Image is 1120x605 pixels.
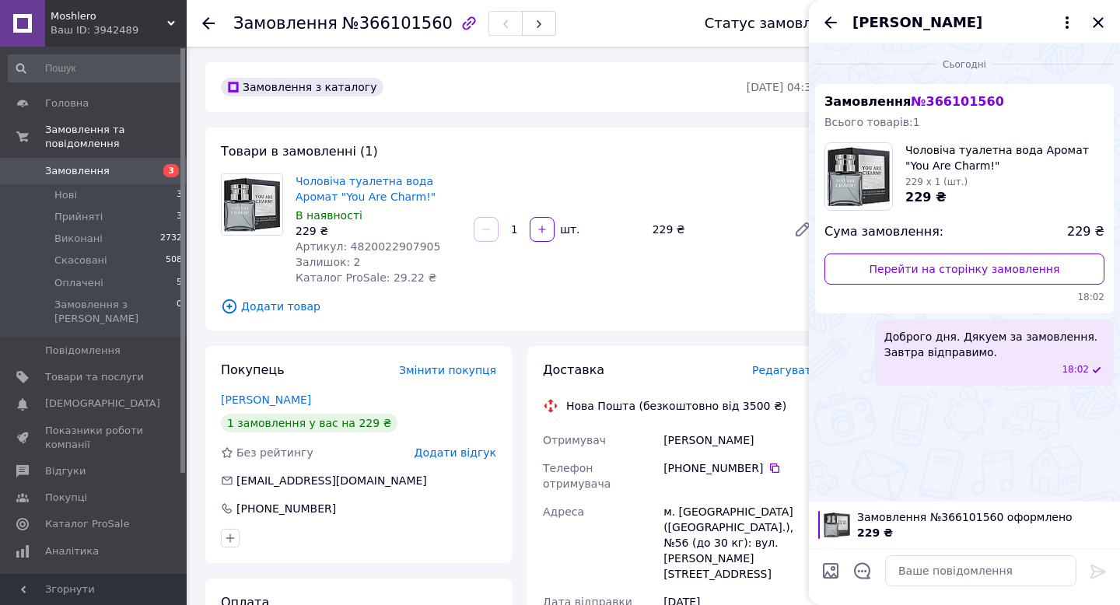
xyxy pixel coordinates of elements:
a: Перейти на сторінку замовлення [824,254,1104,285]
span: Додати відгук [415,446,496,459]
div: Нова Пошта (безкоштовно від 3500 ₴) [562,398,790,414]
span: Замовлення [233,14,338,33]
span: В наявності [296,209,362,222]
span: 18:02 12.10.2025 [1062,363,1089,376]
img: Чоловіча туалетна вода Аромат "You Are Charm!" [222,174,282,235]
span: Отримувач [543,434,606,446]
span: 2732 [160,232,182,246]
span: Відгуки [45,464,86,478]
div: Повернутися назад [202,16,215,31]
span: Товари та послуги [45,370,144,384]
div: 12.10.2025 [815,56,1114,72]
div: [PERSON_NAME] [660,426,821,454]
span: Залишок: 2 [296,256,361,268]
span: 508 [166,254,182,268]
span: Оплачені [54,276,103,290]
span: №366101560 [342,14,453,33]
span: Всього товарів: 1 [824,116,920,128]
span: Замовлення №366101560 оформлено [857,509,1111,525]
span: Скасовані [54,254,107,268]
a: Чоловіча туалетна вода Аромат "You Are Charm!" [296,175,436,203]
span: 229 ₴ [905,190,947,205]
span: Виконані [54,232,103,246]
span: Сума замовлення: [824,223,943,241]
span: Управління сайтом [45,571,144,599]
div: Статус замовлення [705,16,848,31]
span: Редагувати [752,364,818,376]
span: Артикул: 4820022907905 [296,240,440,253]
span: Показники роботи компанії [45,424,144,452]
span: Повідомлення [45,344,121,358]
span: Товари в замовленні (1) [221,144,378,159]
img: 6307517654_w100_h100_muzhskaya-tualetnaya-voda.jpg [825,143,892,210]
span: 229 ₴ [857,526,893,539]
span: Нові [54,188,77,202]
img: 6307517654_w100_h100_muzhskaya-tualetnaya-voda.jpg [823,511,851,539]
span: Без рейтингу [236,446,313,459]
div: Ваш ID: 3942489 [51,23,187,37]
a: Редагувати [787,214,818,245]
span: Головна [45,96,89,110]
span: 3 [177,210,182,224]
span: 0 [177,298,182,326]
span: Покупець [221,362,285,377]
div: [PHONE_NUMBER] [235,501,338,516]
span: Аналітика [45,544,99,558]
time: [DATE] 04:33 [747,81,818,93]
span: [EMAIL_ADDRESS][DOMAIN_NAME] [236,474,427,487]
button: Відкрити шаблони відповідей [852,561,873,581]
div: [PHONE_NUMBER] [663,460,818,476]
span: Замовлення [45,164,110,178]
button: Назад [821,13,840,32]
span: [PERSON_NAME] [852,12,982,33]
a: [PERSON_NAME] [221,393,311,406]
span: Адреса [543,505,584,518]
span: Чоловіча туалетна вода Аромат "You Are Charm!" [905,142,1104,173]
span: Покупці [45,491,87,505]
div: шт. [556,222,581,237]
span: Каталог ProSale: 29.22 ₴ [296,271,436,284]
input: Пошук [8,54,184,82]
span: Доставка [543,362,604,377]
button: Закрити [1089,13,1108,32]
span: Замовлення та повідомлення [45,123,187,151]
span: Прийняті [54,210,103,224]
span: 5 [177,276,182,290]
span: Сьогодні [936,58,992,72]
span: Телефон отримувача [543,462,611,490]
span: Каталог ProSale [45,517,129,531]
span: 3 [177,188,182,202]
span: 3 [163,164,179,177]
span: Замовлення [824,94,1004,109]
div: Замовлення з каталогу [221,78,383,96]
span: [DEMOGRAPHIC_DATA] [45,397,160,411]
span: Додати товар [221,298,818,315]
div: 1 замовлення у вас на 229 ₴ [221,414,397,432]
span: 229 x 1 (шт.) [905,177,968,187]
div: 229 ₴ [646,219,781,240]
div: м. [GEOGRAPHIC_DATA] ([GEOGRAPHIC_DATA].), №56 (до 30 кг): вул. [PERSON_NAME][STREET_ADDRESS] [660,498,821,588]
span: 18:02 12.10.2025 [824,291,1104,304]
div: 229 ₴ [296,223,461,239]
span: Доброго дня. Дякуем за замовлення. Завтра вiдправимо. [884,329,1104,360]
button: [PERSON_NAME] [852,12,1076,33]
span: Замовлення з [PERSON_NAME] [54,298,177,326]
span: Moshlero [51,9,167,23]
span: 229 ₴ [1067,223,1104,241]
span: Змінити покупця [399,364,496,376]
span: № 366101560 [911,94,1003,109]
